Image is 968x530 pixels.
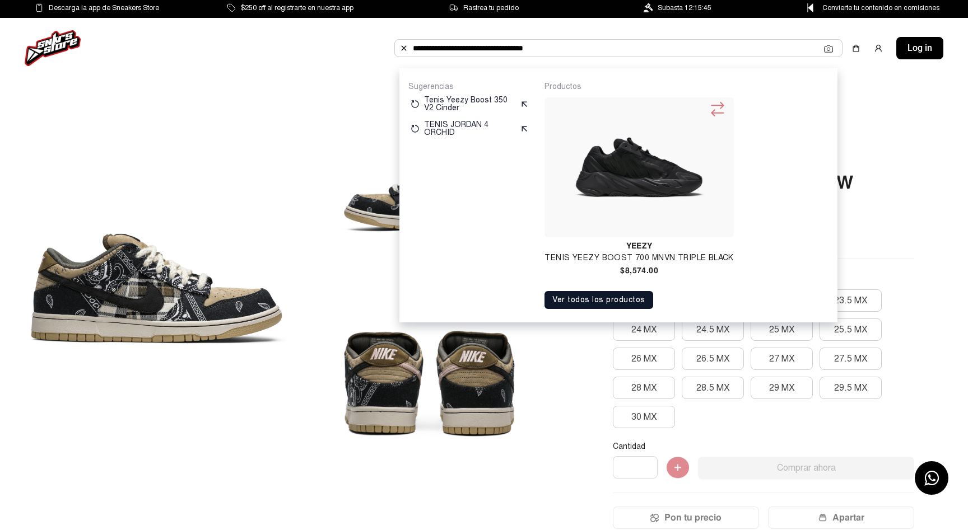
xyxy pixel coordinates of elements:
[613,377,675,399] button: 28 MX
[908,41,932,55] span: Log in
[698,457,914,479] button: Comprar ahora
[424,121,515,137] p: TENIS JORDAN 4 ORCHID
[463,2,519,14] span: Rastrea tu pedido
[658,2,711,14] span: Subasta 12:15:45
[424,96,515,112] p: Tenis Yeezy Boost 350 V2 Cinder
[682,318,744,341] button: 24.5 MX
[818,513,827,522] img: wallet-05.png
[803,3,817,12] img: Control Point Icon
[520,124,529,133] img: suggest.svg
[613,506,759,529] button: Pon tu precio
[751,348,813,370] button: 27 MX
[820,289,882,312] button: 23.5 MX
[544,254,733,262] h4: Tenis Yeezy Boost 700 Mnvn Triple Black
[25,30,81,66] img: logo
[544,266,733,274] h4: $8,574.00
[544,82,829,92] p: Productos
[822,2,939,14] span: Convierte tu contenido en comisiones
[667,457,689,479] img: Agregar al carrito
[751,318,813,341] button: 25 MX
[411,100,420,109] img: restart.svg
[544,291,653,309] button: Ver todos los productos
[411,124,420,133] img: restart.svg
[682,377,744,399] button: 28.5 MX
[824,44,833,53] img: Cámara
[874,44,883,53] img: user
[399,44,408,53] img: Buscar
[820,348,882,370] button: 27.5 MX
[544,242,733,250] h4: Yeezy
[613,348,675,370] button: 26 MX
[682,348,744,370] button: 26.5 MX
[549,102,729,233] img: Tenis Yeezy Boost 700 Mnvn Triple Black
[751,377,813,399] button: 29 MX
[520,100,529,109] img: suggest.svg
[613,318,675,341] button: 24 MX
[851,44,860,53] img: shopping
[820,318,882,341] button: 25.5 MX
[768,506,914,529] button: Apartar
[613,442,914,452] p: Cantidad
[49,2,159,14] span: Descarga la app de Sneakers Store
[820,377,882,399] button: 29.5 MX
[241,2,353,14] span: $250 off al registrarte en nuestra app
[408,82,531,92] p: Sugerencias
[613,406,675,428] button: 30 MX
[650,513,659,522] img: Icon.png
